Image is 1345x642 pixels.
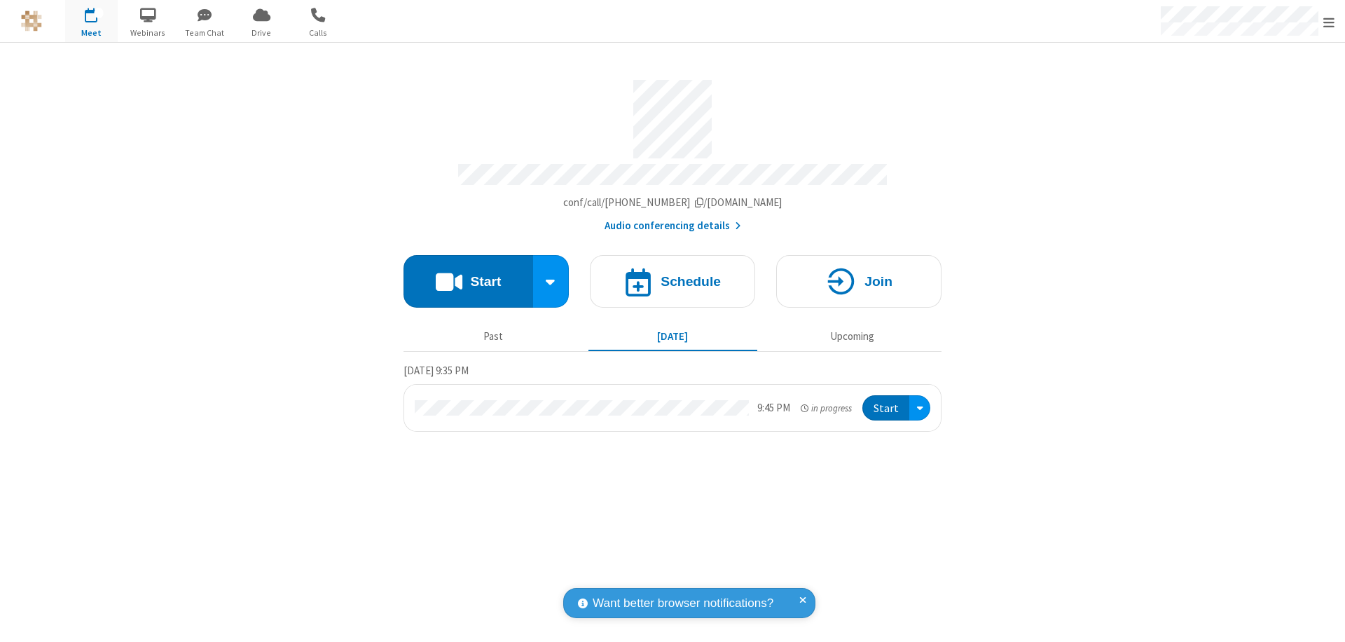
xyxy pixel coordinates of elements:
[95,8,104,18] div: 1
[292,27,345,39] span: Calls
[801,402,852,415] em: in progress
[21,11,42,32] img: QA Selenium DO NOT DELETE OR CHANGE
[403,364,469,377] span: [DATE] 9:35 PM
[403,362,941,432] section: Today's Meetings
[661,275,721,288] h4: Schedule
[590,255,755,308] button: Schedule
[862,395,909,421] button: Start
[768,323,937,350] button: Upcoming
[563,196,782,209] span: Copy my meeting room link
[409,323,578,350] button: Past
[593,594,773,613] span: Want better browser notifications?
[563,195,782,211] button: Copy my meeting room linkCopy my meeting room link
[605,218,741,234] button: Audio conferencing details
[776,255,941,308] button: Join
[235,27,288,39] span: Drive
[533,255,570,308] div: Start conference options
[864,275,892,288] h4: Join
[909,395,930,421] div: Open menu
[588,323,757,350] button: [DATE]
[122,27,174,39] span: Webinars
[470,275,501,288] h4: Start
[403,69,941,234] section: Account details
[179,27,231,39] span: Team Chat
[757,400,790,416] div: 9:45 PM
[403,255,533,308] button: Start
[65,27,118,39] span: Meet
